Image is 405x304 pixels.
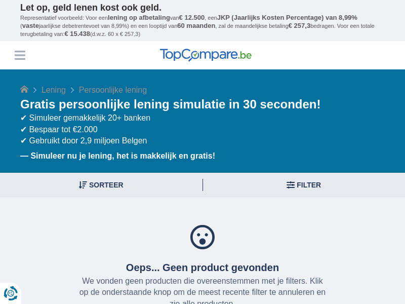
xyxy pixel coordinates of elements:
p: Let op, geld lenen kost ook geld. [20,3,385,14]
img: TopCompare [160,49,252,62]
span: € 257,3 [289,22,310,29]
span: € 12.500 [179,14,205,21]
span: € 15.438 [64,30,90,37]
span: lening op afbetaling [108,14,170,21]
span: vaste [22,22,39,29]
h1: Gratis persoonlijke lening simulatie in 30 seconden! [20,96,385,112]
b: — Simuleer nu je lening, het is makkelijk en gratis! [20,151,215,160]
span: JKP (Jaarlijks Kosten Percentage) van 8,99% [217,14,357,21]
span: Filter [297,181,321,188]
button: Menu [12,48,27,63]
a: Lening [42,86,66,94]
span: 60 maanden [177,22,215,29]
div: ✔ Simuleer gemakkelijk 20+ banken ✔ Bespaar tot €2.000 ✔ Gebruikt door 2,9 miljoen Belgen [20,112,385,147]
img: Oeps... Geen product gevonden [190,225,215,249]
p: Representatief voorbeeld: Voor een van , een ( jaarlijkse debetrentevoet van 8,99%) en een loopti... [20,14,385,39]
span: Persoonlijke lening [79,86,147,94]
a: Home [20,86,28,94]
div: Oeps... Geen product gevonden [79,261,326,274]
